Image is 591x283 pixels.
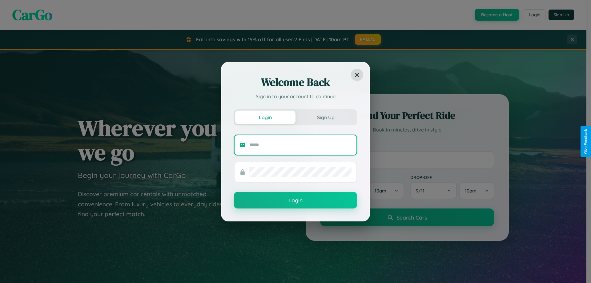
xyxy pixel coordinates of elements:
[295,111,356,124] button: Sign Up
[234,75,357,90] h2: Welcome Back
[234,93,357,100] p: Sign in to your account to continue
[235,111,295,124] button: Login
[584,129,588,154] div: Give Feedback
[234,192,357,208] button: Login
